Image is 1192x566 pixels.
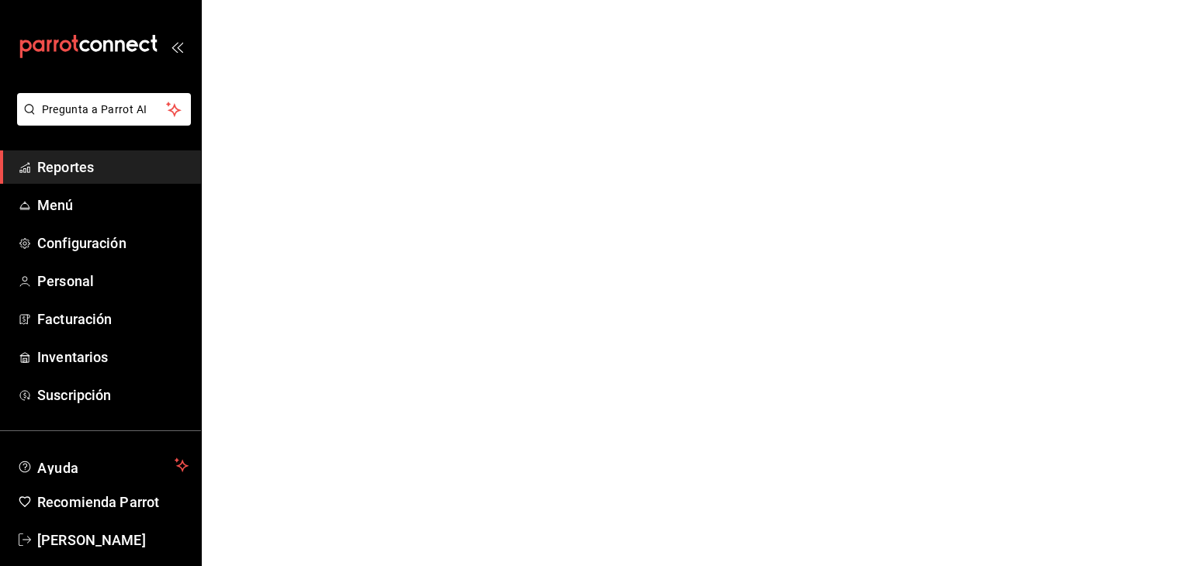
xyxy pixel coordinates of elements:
[42,102,167,118] span: Pregunta a Parrot AI
[37,530,189,550] span: [PERSON_NAME]
[37,271,189,292] span: Personal
[11,112,191,129] a: Pregunta a Parrot AI
[37,385,189,406] span: Suscripción
[37,492,189,513] span: Recomienda Parrot
[17,93,191,126] button: Pregunta a Parrot AI
[37,157,189,178] span: Reportes
[171,40,183,53] button: open_drawer_menu
[37,233,189,254] span: Configuración
[37,347,189,368] span: Inventarios
[37,456,168,475] span: Ayuda
[37,309,189,330] span: Facturación
[37,195,189,216] span: Menú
